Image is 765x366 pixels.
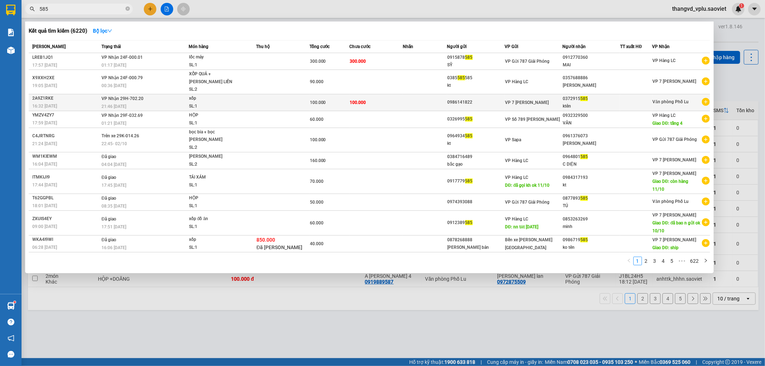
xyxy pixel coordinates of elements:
[7,47,15,54] img: warehouse-icon
[101,96,143,101] span: VP Nhận 29H-702.20
[676,257,688,265] li: Next 5 Pages
[505,237,553,250] span: Bến xe [PERSON_NAME] [GEOGRAPHIC_DATA]
[189,181,243,189] div: SL: 1
[653,58,676,63] span: VP Hàng LC
[563,174,620,181] div: 0984317193
[563,61,620,69] div: MAI
[633,257,642,265] li: 1
[189,236,243,244] div: xốp
[101,175,116,180] span: Đã giao
[189,174,243,181] div: TẢI XÁM
[505,137,521,142] span: VP Sapa
[101,237,116,242] span: Đã giao
[634,257,642,265] a: 1
[101,162,126,167] span: 04:04 [DATE]
[101,104,126,109] span: 21:46 [DATE]
[7,29,15,36] img: solution-icon
[32,120,57,125] span: 17:59 [DATE]
[32,132,99,140] div: C4JRTNRG
[189,223,243,231] div: SL: 1
[101,75,143,80] span: VP Nhận 24F-000.79
[702,57,710,65] span: plus-circle
[32,111,99,119] div: YMZV4ZY7
[702,77,710,85] span: plus-circle
[702,115,710,123] span: plus-circle
[653,237,696,242] span: VP 7 [PERSON_NAME]
[505,217,529,222] span: VP Hàng LC
[32,74,99,82] div: X9XXH2XE
[189,95,243,103] div: xốp
[651,257,659,265] a: 3
[101,196,116,201] span: Đã giao
[448,99,505,106] div: 0986141822
[448,115,505,123] div: 0326995
[505,100,549,105] span: VP 7 [PERSON_NAME]
[310,79,324,84] span: 90.000
[465,220,473,225] span: 585
[310,100,326,105] span: 100.000
[87,25,118,37] button: Bộ lọcdown
[653,99,689,104] span: Văn phòng Phố Lu
[189,103,243,110] div: SL: 1
[505,158,529,163] span: VP Hàng LC
[702,177,710,185] span: plus-circle
[32,104,57,109] span: 16:32 [DATE]
[448,161,505,168] div: bắc gạo
[101,217,116,222] span: Đã giao
[448,74,505,82] div: 0385 585
[32,236,99,243] div: WKA4I9WI
[563,195,620,202] div: 0877893
[350,59,366,64] span: 300.000
[505,59,550,64] span: VP Gửi 787 Giải Phóng
[448,132,505,140] div: 0964934
[349,44,370,49] span: Chưa cước
[660,257,667,265] a: 4
[465,179,473,184] span: 585
[563,236,620,244] div: 0986719
[32,95,99,102] div: 2A9Z1RKE
[563,74,620,82] div: 0357688886
[448,219,505,227] div: 0912389
[563,153,620,161] div: 0964801
[189,44,208,49] span: Món hàng
[189,244,243,252] div: SL: 1
[101,141,127,146] span: 22:45 - 02/10
[563,223,620,230] div: minh
[101,224,126,229] span: 17:51 [DATE]
[505,79,529,84] span: VP Hàng LC
[107,28,112,33] span: down
[458,75,465,80] span: 585
[310,59,326,64] span: 300.000
[653,213,696,218] span: VP 7 [PERSON_NAME]
[505,117,560,122] span: VP Số 789 [PERSON_NAME]
[189,111,243,119] div: HỘP
[256,244,302,250] span: Đã [PERSON_NAME]
[563,140,620,147] div: [PERSON_NAME]
[101,44,121,49] span: Trạng thái
[653,179,689,192] span: Giao DĐ: còn hàng 11/10
[448,198,505,206] div: 0974393088
[505,175,529,180] span: VP Hàng LC
[659,257,668,265] li: 4
[702,257,710,265] li: Next Page
[505,200,550,205] span: VP Gửi 787 Giải Phóng
[448,54,505,61] div: 0915878
[620,44,642,49] span: TT xuất HĐ
[14,301,16,303] sup: 1
[189,53,243,61] div: lốc máy
[189,70,243,86] div: XỐP QUẢ + [PERSON_NAME] LIỀN
[101,245,126,250] span: 16:06 [DATE]
[256,237,275,243] span: 850.000
[189,61,243,69] div: SL: 1
[39,5,124,13] input: Tìm tên, số ĐT hoặc mã đơn
[310,179,324,184] span: 70.000
[580,96,588,101] span: 585
[126,6,130,11] span: close-circle
[676,257,688,265] span: •••
[563,181,620,189] div: kt
[189,202,243,210] div: SL: 1
[8,351,14,358] span: message
[8,319,14,325] span: question-circle
[101,83,126,88] span: 00:36 [DATE]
